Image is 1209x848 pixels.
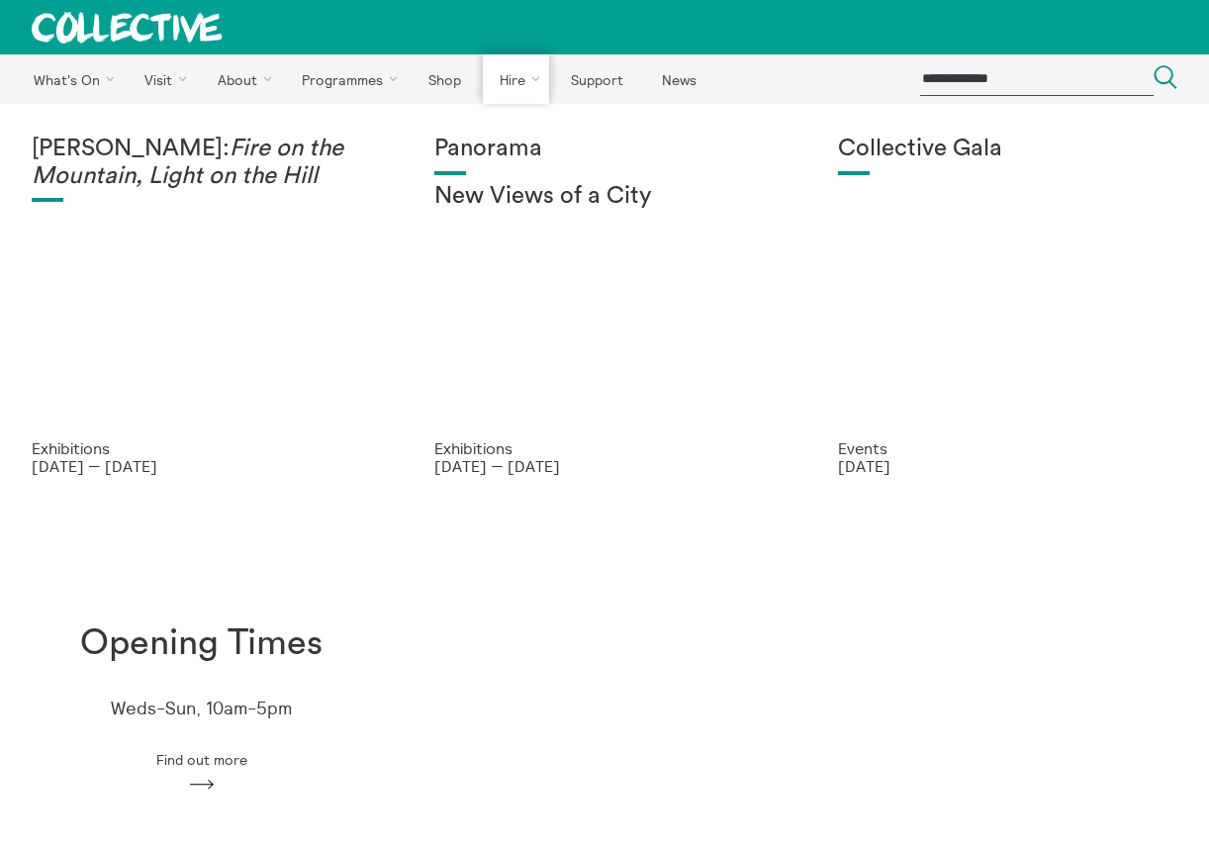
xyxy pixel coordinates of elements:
[483,54,550,104] a: Hire
[32,457,371,475] p: [DATE] — [DATE]
[403,104,805,507] a: Collective Panorama June 2025 small file 8 Panorama New Views of a City Exhibitions [DATE] — [DATE]
[838,136,1177,163] h1: Collective Gala
[411,54,478,104] a: Shop
[16,54,124,104] a: What's On
[32,136,371,190] h1: [PERSON_NAME]:
[434,457,774,475] p: [DATE] — [DATE]
[553,54,640,104] a: Support
[434,136,774,163] h1: Panorama
[644,54,713,104] a: News
[285,54,408,104] a: Programmes
[806,104,1209,507] a: Collective Gala 2023. Image credit Sally Jubb. Collective Gala Events [DATE]
[838,457,1177,475] p: [DATE]
[156,752,247,768] span: Find out more
[434,439,774,457] p: Exhibitions
[80,623,323,664] h1: Opening Times
[200,54,281,104] a: About
[32,439,371,457] p: Exhibitions
[111,699,292,719] p: Weds-Sun, 10am-5pm
[128,54,197,104] a: Visit
[838,439,1177,457] p: Events
[32,137,343,188] em: Fire on the Mountain, Light on the Hill
[434,183,774,211] h2: New Views of a City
